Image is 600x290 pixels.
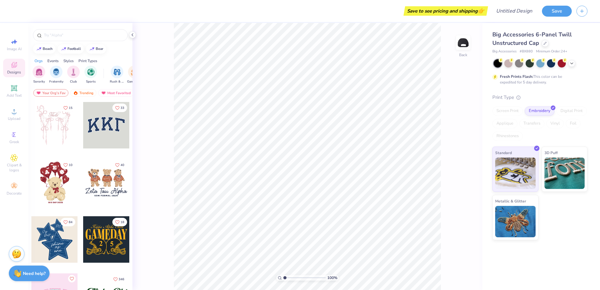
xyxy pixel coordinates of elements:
span: Standard [495,149,512,156]
div: Foil [566,119,581,128]
button: Like [61,161,75,169]
div: Rhinestones [492,132,523,141]
span: Clipart & logos [3,163,25,173]
span: # BX880 [520,49,533,54]
div: Print Type [492,94,587,101]
button: football [58,44,84,54]
img: trend_line.gif [61,47,66,51]
div: Your Org's Fav [33,89,68,97]
span: Rush & Bid [110,79,124,84]
img: trend_line.gif [36,47,41,51]
span: 346 [119,278,124,281]
div: Print Types [78,58,97,64]
div: Transfers [519,119,544,128]
button: Like [110,275,127,283]
div: Digital Print [556,106,587,116]
div: Back [459,52,467,58]
img: Metallic & Glitter [495,206,536,237]
button: filter button [84,66,97,84]
img: most_fav.gif [36,91,41,95]
span: 3D Puff [544,149,558,156]
span: 👉 [478,7,485,14]
div: filter for Game Day [127,66,142,84]
button: filter button [127,66,142,84]
img: Game Day Image [131,68,138,76]
button: beach [33,44,56,54]
span: Upload [8,116,20,121]
img: trend_line.gif [89,47,94,51]
span: Big Accessories 6-Panel Twill Unstructured Cap [492,31,572,47]
span: Decorate [7,191,22,196]
span: 18 [121,221,124,224]
div: Most Favorited [98,89,134,97]
img: Club Image [70,68,77,76]
button: filter button [110,66,124,84]
div: Embroidery [525,106,554,116]
div: Applique [492,119,517,128]
input: Try "Alpha" [43,32,124,38]
div: filter for Club [67,66,80,84]
button: filter button [33,66,45,84]
img: Rush & Bid Image [114,68,121,76]
img: Sports Image [87,68,94,76]
div: football [67,47,81,51]
strong: Need help? [23,271,46,277]
div: beach [43,47,53,51]
div: Save to see pricing and shipping [405,6,486,16]
span: 33 [121,106,124,110]
span: Greek [9,139,19,144]
button: Like [112,104,127,112]
span: Minimum Order: 24 + [536,49,567,54]
span: Fraternity [49,79,63,84]
div: Styles [63,58,74,64]
button: Like [61,218,75,226]
span: 100 % [327,275,337,281]
img: 3D Puff [544,158,585,189]
img: Fraternity Image [53,68,60,76]
strong: Fresh Prints Flash: [500,74,533,79]
span: 10 [69,164,72,167]
span: Sorority [33,79,45,84]
div: Events [47,58,59,64]
span: Metallic & Glitter [495,198,526,204]
span: Big Accessories [492,49,517,54]
button: Like [68,275,76,282]
span: 15 [69,106,72,110]
span: Sports [86,79,96,84]
div: Screen Print [492,106,523,116]
button: Like [112,218,127,226]
img: most_fav.gif [101,91,106,95]
div: Vinyl [546,119,564,128]
img: Sorority Image [35,68,43,76]
img: Back [457,36,469,49]
span: 84 [69,221,72,224]
button: Like [112,161,127,169]
div: bear [96,47,103,51]
div: Orgs [35,58,43,64]
div: filter for Rush & Bid [110,66,124,84]
span: 40 [121,164,124,167]
div: This color can be expedited for 5 day delivery. [500,74,577,85]
span: Game Day [127,79,142,84]
span: Club [70,79,77,84]
span: Add Text [7,93,22,98]
button: Save [542,6,572,17]
button: filter button [67,66,80,84]
div: filter for Fraternity [49,66,63,84]
img: Standard [495,158,536,189]
button: filter button [49,66,63,84]
button: Like [61,104,75,112]
div: Trending [70,89,96,97]
span: Designs [7,70,21,75]
div: filter for Sorority [33,66,45,84]
div: filter for Sports [84,66,97,84]
img: trending.gif [73,91,78,95]
button: bear [86,44,106,54]
input: Untitled Design [491,5,537,17]
span: Image AI [7,46,22,51]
